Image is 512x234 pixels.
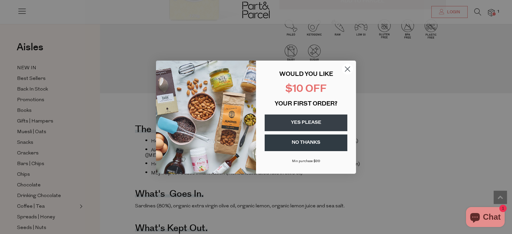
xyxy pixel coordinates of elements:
span: YOUR FIRST ORDER? [275,101,337,107]
span: Min purchase $99 [292,159,320,163]
span: WOULD YOU LIKE [279,72,333,78]
inbox-online-store-chat: Shopify online store chat [464,207,507,229]
button: Close dialog [342,63,353,75]
img: 43fba0fb-7538-40bc-babb-ffb1a4d097bc.jpeg [156,61,256,174]
span: $10 OFF [285,84,327,95]
button: NO THANKS [265,134,347,151]
button: YES PLEASE [265,115,347,131]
